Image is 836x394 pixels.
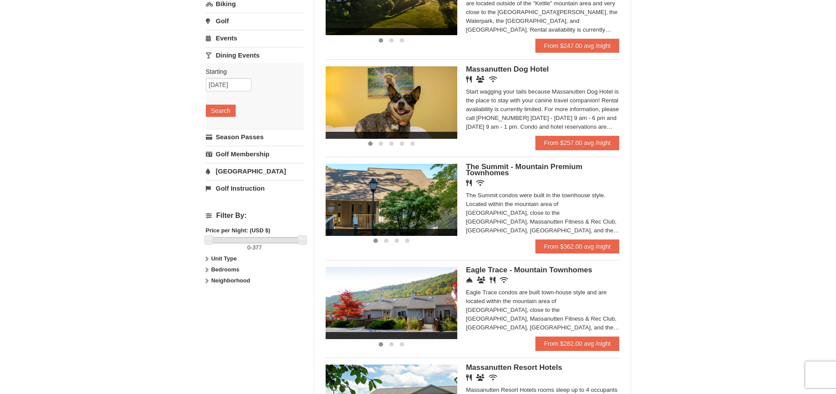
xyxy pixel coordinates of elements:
a: From $257.00 avg /night [535,136,620,150]
a: Events [206,30,304,46]
strong: Price per Night: (USD $) [206,227,270,234]
button: Search [206,105,236,117]
label: Starting [206,67,297,76]
span: Massanutten Dog Hotel [466,65,549,73]
i: Wireless Internet (free) [489,76,497,83]
i: Conference Facilities [477,277,485,283]
i: Restaurant [466,374,472,381]
h4: Filter By: [206,212,304,220]
span: Eagle Trace - Mountain Townhomes [466,266,592,274]
i: Restaurant [466,180,472,186]
i: Restaurant [466,76,472,83]
div: Eagle Trace condos are built town-house style and are located within the mountain area of [GEOGRA... [466,288,620,332]
a: [GEOGRAPHIC_DATA] [206,163,304,179]
span: Massanutten Resort Hotels [466,363,562,372]
i: Banquet Facilities [476,374,484,381]
i: Banquet Facilities [476,76,484,83]
a: Golf Instruction [206,180,304,196]
i: Concierge Desk [466,277,473,283]
div: Start wagging your tails because Massanutten Dog Hotel is the place to stay with your canine trav... [466,87,620,131]
a: Golf Membership [206,146,304,162]
a: Golf [206,13,304,29]
span: 0 [248,244,251,251]
i: Wireless Internet (free) [476,180,484,186]
i: Wireless Internet (free) [500,277,508,283]
strong: Neighborhood [211,277,250,284]
a: From $247.00 avg /night [535,39,620,53]
div: The Summit condos were built in the townhouse style. Located within the mountain area of [GEOGRAP... [466,191,620,235]
a: From $282.00 avg /night [535,336,620,351]
strong: Unit Type [211,255,237,262]
strong: Bedrooms [211,266,239,273]
span: 377 [252,244,262,251]
a: From $362.00 avg /night [535,239,620,253]
a: Dining Events [206,47,304,63]
a: Season Passes [206,129,304,145]
label: - [206,243,304,252]
i: Restaurant [490,277,495,283]
span: The Summit - Mountain Premium Townhomes [466,163,582,177]
i: Wireless Internet (free) [489,374,497,381]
